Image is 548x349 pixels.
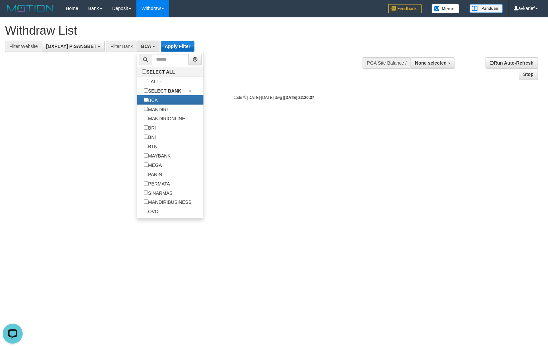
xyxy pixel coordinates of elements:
input: BCA [144,98,148,102]
input: - ALL - [144,79,148,83]
span: BCA [141,44,151,49]
input: SELECT ALL [142,69,146,74]
b: SELECT BANK [148,88,181,94]
div: Filter Website [5,41,42,52]
input: MANDIRIONLINE [144,116,148,120]
input: BRI [144,125,148,130]
label: MEGA [137,160,168,170]
label: BRI [137,123,162,132]
button: None selected [411,57,455,69]
button: [OXPLAY] PISANGBET [42,41,105,52]
div: Filter Bank [106,41,137,52]
a: SELECT BANK [137,86,203,95]
input: PANIN [144,172,148,176]
label: SELECT ALL [137,67,182,76]
input: MAYBANK [144,153,148,158]
img: MOTION_logo.png [5,3,56,13]
label: GOPAY [137,216,171,225]
strong: [DATE] 22:20:37 [284,95,314,100]
img: panduan.png [470,4,503,13]
label: BCA [137,95,164,105]
input: OVO [144,209,148,213]
span: None selected [415,60,447,66]
label: MANDIRI [137,105,174,114]
label: BTN [137,142,164,151]
input: MANDIRI [144,107,148,111]
button: BCA [137,41,159,52]
label: MAYBANK [137,151,177,160]
input: BTN [144,144,148,148]
div: PGA Site Balance / [363,57,411,69]
input: SELECT BANK [144,88,148,93]
img: Button%20Memo.svg [432,4,460,13]
label: MANDIRIONLINE [137,114,192,123]
img: Feedback.jpg [388,4,422,13]
label: SINARMAS [137,188,179,197]
input: SINARMAS [144,190,148,195]
a: Stop [519,69,538,80]
h1: Withdraw List [5,24,359,37]
input: MANDIRIBUSINESS [144,199,148,204]
small: code © [DATE]-[DATE] dwg | [234,95,315,100]
label: PERMATA [137,179,177,188]
a: Run Auto-Refresh [486,57,538,69]
input: PERMATA [144,181,148,185]
label: MANDIRIBUSINESS [137,197,198,206]
label: OVO [137,206,165,216]
label: BNI [137,132,162,142]
input: MEGA [144,163,148,167]
button: Open LiveChat chat widget [3,3,23,23]
input: BNI [144,135,148,139]
label: PANIN [137,170,169,179]
span: [OXPLAY] PISANGBET [46,44,96,49]
label: - ALL - [137,77,168,86]
button: Apply Filter [161,41,194,52]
